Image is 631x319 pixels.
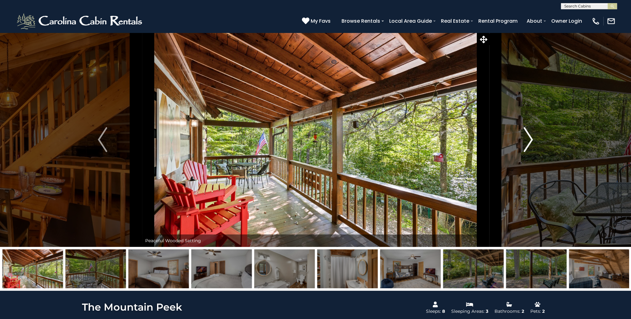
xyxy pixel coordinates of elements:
[65,249,126,288] img: 163277978
[2,249,63,288] img: 163277981
[386,16,435,26] a: Local Area Guide
[523,16,545,26] a: About
[142,234,489,247] div: Peaceful Wooded Setting
[524,127,533,152] img: arrow
[63,32,142,247] button: Previous
[475,16,521,26] a: Rental Program
[591,17,600,25] img: phone-regular-white.png
[489,32,568,247] button: Next
[443,249,504,288] img: 163277988
[311,17,331,25] span: My Favs
[16,12,145,30] img: White-1-2.png
[338,16,383,26] a: Browse Rentals
[548,16,585,26] a: Owner Login
[128,249,189,288] img: 163277975
[607,17,615,25] img: mail-regular-white.png
[380,249,441,288] img: 163277983
[438,16,472,26] a: Real Estate
[569,249,629,288] img: 163277984
[191,249,252,288] img: 163277986
[317,249,378,288] img: 163277982
[506,249,566,288] img: 163277989
[254,249,315,288] img: 163277987
[98,127,107,152] img: arrow
[302,17,332,25] a: My Favs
